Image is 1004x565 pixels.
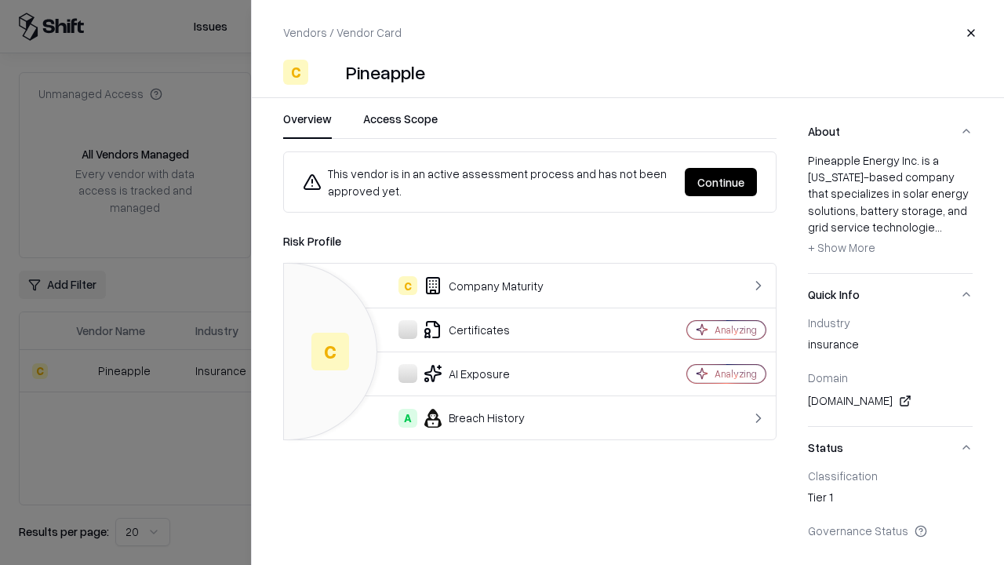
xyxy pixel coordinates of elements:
div: Risk Profile [283,231,777,250]
div: Breach History [296,409,632,428]
p: Vendors / Vendor Card [283,24,402,41]
div: insurance [808,336,973,358]
div: Domain [808,370,973,385]
div: Company Maturity [296,276,632,295]
button: Access Scope [363,111,438,139]
div: Industry [808,315,973,330]
div: A [398,409,417,428]
div: [DOMAIN_NAME] [808,392,973,410]
div: C [283,60,308,85]
button: Overview [283,111,332,139]
div: Pineapple Energy Inc. is a [US_STATE]-based company that specializes in solar energy solutions, b... [808,152,973,261]
span: ... [935,220,942,234]
div: Governance Status [808,523,973,538]
div: AI Exposure [296,364,632,383]
img: Pineapple [315,60,340,85]
div: Analyzing [715,323,757,337]
div: C [398,276,417,295]
div: Certificates [296,320,632,339]
button: Quick Info [808,274,973,315]
div: Tier 1 [808,489,973,511]
div: C [311,333,349,370]
button: Continue [685,168,757,196]
div: About [808,152,973,273]
div: Classification [808,468,973,483]
div: Analyzing [715,367,757,381]
div: Quick Info [808,315,973,426]
button: About [808,111,973,152]
button: + Show More [808,235,875,261]
div: Pineapple [346,60,425,85]
button: Status [808,427,973,468]
span: + Show More [808,240,875,254]
div: This vendor is in an active assessment process and has not been approved yet. [303,165,672,199]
